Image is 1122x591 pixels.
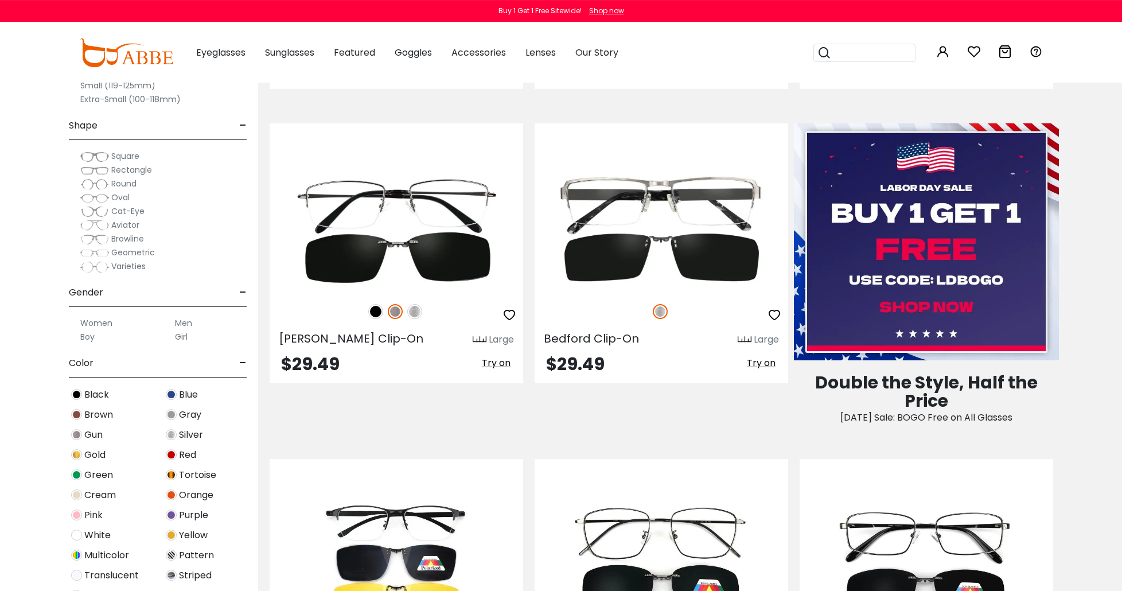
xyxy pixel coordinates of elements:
span: Browline [111,233,144,244]
span: Try on [747,356,776,370]
span: Round [111,178,137,189]
button: Try on [478,356,514,371]
span: Our Story [575,46,618,59]
img: Gun [388,304,403,319]
span: Square [111,150,139,162]
span: Color [69,349,93,377]
span: - [239,112,247,139]
img: abbeglasses.com [79,38,173,67]
label: Women [80,316,112,330]
span: Accessories [451,46,506,59]
span: Bedford Clip-On [544,331,639,347]
span: Multicolor [84,549,129,562]
img: Square.png [80,151,109,162]
span: Gun [84,428,103,442]
span: Gray [179,408,201,422]
span: Lenses [525,46,556,59]
span: Aviator [111,219,139,231]
img: Yellow [166,530,177,541]
img: size ruler [738,336,751,344]
label: Small (119-125mm) [80,79,155,92]
a: Shop now [583,6,624,15]
span: Orange [179,488,213,502]
img: Blue [166,389,177,400]
img: Aviator.png [80,220,109,231]
img: Geometric.png [80,247,109,259]
span: Striped [179,569,212,582]
img: Red [166,449,177,460]
img: Pattern [166,550,177,561]
span: Oval [111,192,130,203]
span: Gold [84,448,106,462]
span: Red [179,448,196,462]
img: Silver Bedford Clip-On - Metal ,Adjust Nose Pads [535,165,788,291]
img: Multicolor [71,550,82,561]
span: White [84,528,111,542]
span: [DATE] Sale: BOGO Free on All Glasses [840,411,1012,424]
span: Double the Style, Half the Price [815,370,1038,413]
img: Brown [71,409,82,420]
img: Silver [407,304,422,319]
img: Round.png [80,178,109,190]
img: Striped [166,570,177,581]
span: Purple [179,508,208,522]
span: Translucent [84,569,139,582]
img: Pink [71,510,82,520]
span: - [239,349,247,377]
img: Rectangle.png [80,165,109,176]
span: Varieties [111,260,146,272]
button: Try on [743,356,779,371]
span: Pink [84,508,103,522]
img: Orange [166,489,177,500]
img: Gray [166,409,177,420]
div: Shop now [589,6,624,16]
span: Pattern [179,549,214,562]
img: Silver [653,304,668,319]
img: Labor Day Sale [794,123,1059,360]
img: Varieties.png [80,261,109,273]
span: Green [84,468,113,482]
img: Cat-Eye.png [80,206,109,217]
label: Boy [80,330,95,344]
img: Silver [166,429,177,440]
span: Goggles [395,46,432,59]
span: Rectangle [111,164,152,176]
span: [PERSON_NAME] Clip-On [279,331,423,347]
img: Gold [71,449,82,460]
span: Geometric [111,247,155,258]
img: Cream [71,489,82,500]
span: Blue [179,388,198,402]
label: Extra-Small (100-118mm) [80,92,181,106]
span: Black [84,388,109,402]
label: Girl [175,330,188,344]
span: Cream [84,488,116,502]
img: Green [71,469,82,480]
img: Oval.png [80,192,109,204]
div: Buy 1 Get 1 Free Sitewide! [498,6,582,16]
span: Eyeglasses [196,46,246,59]
span: Silver [179,428,203,442]
img: Tortoise [166,469,177,480]
div: Large [489,333,514,347]
img: Gun [71,429,82,440]
span: Cat-Eye [111,205,145,217]
span: Yellow [179,528,208,542]
span: $29.49 [281,352,340,376]
span: Gender [69,279,103,306]
span: Sunglasses [265,46,314,59]
span: - [239,279,247,306]
span: $29.49 [546,352,605,376]
img: Purple [166,510,177,520]
img: Translucent [71,570,82,581]
img: Gun Beckett Clip-On - Metal ,Adjust Nose Pads [270,165,523,291]
div: Large [754,333,779,347]
span: Try on [482,356,511,370]
label: Men [175,316,192,330]
span: Featured [334,46,375,59]
img: Browline.png [80,234,109,245]
span: Tortoise [179,468,216,482]
span: Shape [69,112,98,139]
span: Brown [84,408,113,422]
